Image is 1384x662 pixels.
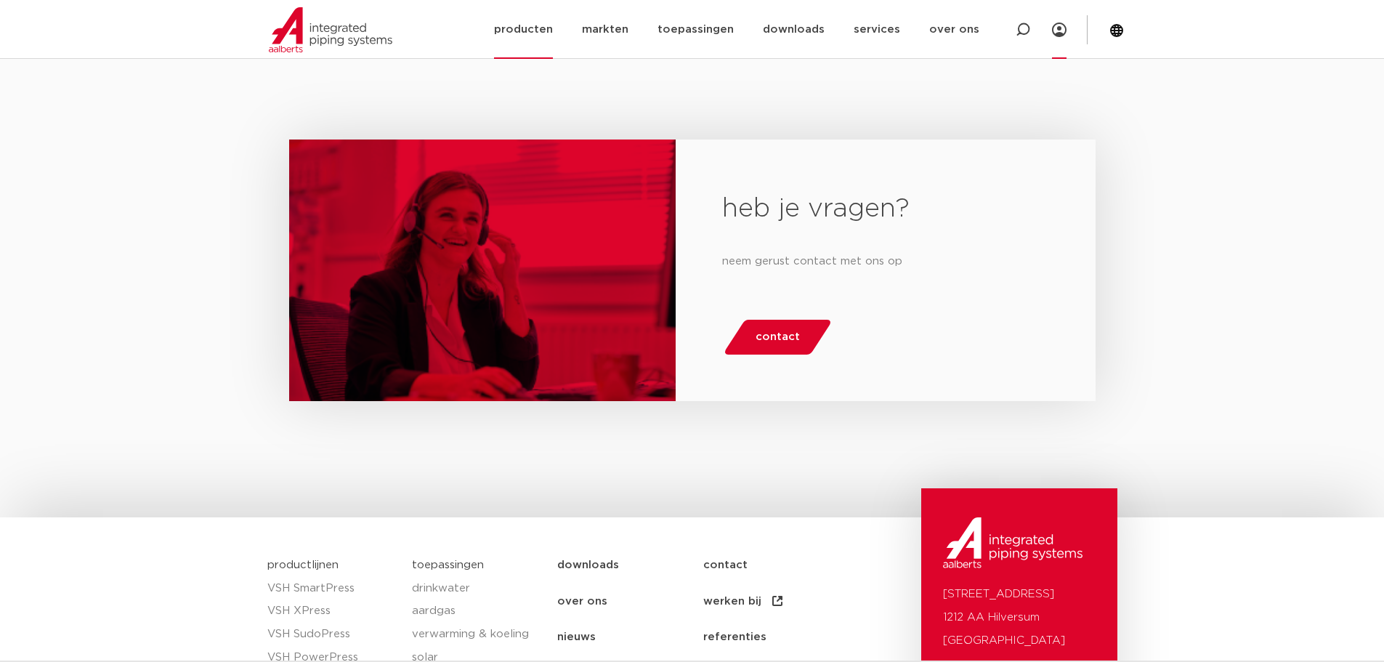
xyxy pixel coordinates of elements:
a: contact [723,320,833,355]
a: over ons [557,584,703,620]
a: verwarming & koeling [412,623,543,646]
p: neem gerust contact met ons op [722,250,1048,273]
span: contact [756,326,800,349]
a: productlijnen [267,560,339,570]
p: [STREET_ADDRESS] 1212 AA Hilversum [GEOGRAPHIC_DATA] [943,583,1096,653]
a: aardgas [412,600,543,623]
a: VSH SudoPress [267,623,398,646]
a: nieuws [557,619,703,655]
a: toepassingen [412,560,484,570]
h2: heb je vragen? [722,192,1048,227]
a: VSH XPress [267,600,398,623]
a: referenties [703,619,849,655]
a: VSH SmartPress [267,577,398,600]
a: downloads [557,547,703,584]
a: werken bij [703,584,849,620]
a: contact [703,547,849,584]
a: drinkwater [412,577,543,600]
